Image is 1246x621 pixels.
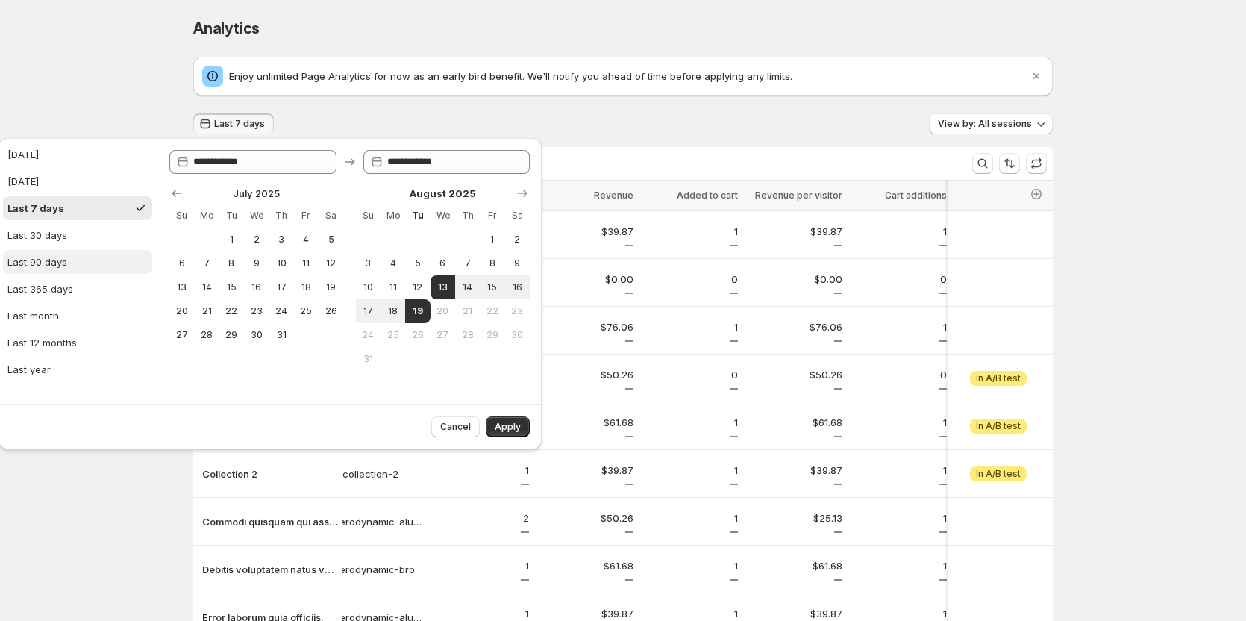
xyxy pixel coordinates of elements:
button: End of range Today Tuesday August 19 2025 [405,299,430,323]
p: 1 [642,511,738,525]
span: In A/B test [976,420,1021,432]
th: Friday [480,204,504,228]
button: Last 7 days [3,196,152,220]
span: 4 [300,234,313,246]
span: 14 [200,281,213,293]
button: Tuesday August 5 2025 [405,252,430,275]
span: 22 [225,305,238,317]
p: 1 [642,558,738,573]
span: Su [362,210,375,222]
span: Fr [300,210,313,222]
p: 2 [433,511,529,525]
span: 26 [411,329,424,341]
button: Monday July 14 2025 [194,275,219,299]
p: 1 [851,463,947,478]
span: 31 [275,329,287,341]
p: 0 [642,367,738,382]
th: Sunday [169,204,194,228]
button: Last month [3,304,152,328]
span: In A/B test [976,372,1021,384]
button: Saturday August 30 2025 [505,323,530,347]
button: Thursday July 10 2025 [269,252,293,275]
span: 16 [250,281,263,293]
button: Last 7 days [193,113,274,134]
button: Tuesday August 12 2025 [405,275,430,299]
span: 28 [200,329,213,341]
button: Monday July 7 2025 [194,252,219,275]
span: 13 [175,281,188,293]
span: 29 [486,329,498,341]
a: /products/aerodynamic-bronze-chair [284,562,425,577]
span: Cart additions [885,190,947,201]
th: Thursday [455,204,480,228]
button: Friday August 22 2025 [480,299,504,323]
button: Last 30 days [3,223,152,247]
span: 21 [200,305,213,317]
span: 30 [511,329,524,341]
span: Revenue [594,190,633,201]
button: [DATE] [3,169,152,193]
button: Tuesday July 8 2025 [219,252,244,275]
p: 1 [851,606,947,621]
p: $39.87 [747,606,842,621]
button: Friday July 25 2025 [294,299,319,323]
button: Saturday August 2 2025 [505,228,530,252]
span: In A/B test [976,468,1021,480]
p: $61.68 [538,415,633,430]
span: 20 [175,305,188,317]
span: 19 [325,281,337,293]
p: $39.87 [538,463,633,478]
div: Last 12 months [7,335,77,350]
button: Sunday July 6 2025 [169,252,194,275]
button: Thursday August 7 2025 [455,252,480,275]
button: Tuesday July 15 2025 [219,275,244,299]
a: /collections/collection-2 [284,466,425,481]
span: 7 [461,258,474,269]
p: $61.68 [747,415,842,430]
p: 1 [642,606,738,621]
p: $50.26 [538,511,633,525]
span: 5 [325,234,337,246]
button: Last year [3,358,152,381]
span: 17 [275,281,287,293]
div: Last 30 days [7,228,67,243]
span: 6 [175,258,188,269]
button: Thursday July 17 2025 [269,275,293,299]
span: 18 [300,281,313,293]
button: Friday July 18 2025 [294,275,319,299]
button: Friday August 1 2025 [480,228,504,252]
div: [DATE] [7,147,39,162]
p: 1 [851,319,947,334]
span: 11 [300,258,313,269]
span: 30 [250,329,263,341]
span: 7 [200,258,213,269]
button: [DATE] [3,143,152,166]
p: $25.13 [747,511,842,525]
button: Search and filter results [972,153,993,174]
span: 6 [436,258,449,269]
button: Saturday August 23 2025 [505,299,530,323]
p: 1 [642,319,738,334]
th: Tuesday [405,204,430,228]
button: Cancel [431,416,480,437]
p: $0.00 [538,272,633,287]
span: 21 [461,305,474,317]
button: Saturday August 16 2025 [505,275,530,299]
span: 15 [225,281,238,293]
button: Saturday July 5 2025 [319,228,343,252]
p: 1 [851,415,947,430]
button: Friday August 15 2025 [480,275,504,299]
span: Th [275,210,287,222]
th: Friday [294,204,319,228]
span: Last 7 days [214,118,265,130]
span: 27 [436,329,449,341]
button: Friday August 8 2025 [480,252,504,275]
span: 10 [362,281,375,293]
span: 28 [461,329,474,341]
span: 29 [225,329,238,341]
button: Friday August 29 2025 [480,323,504,347]
button: Wednesday July 2 2025 [244,228,269,252]
span: 24 [275,305,287,317]
p: 0 [851,272,947,287]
